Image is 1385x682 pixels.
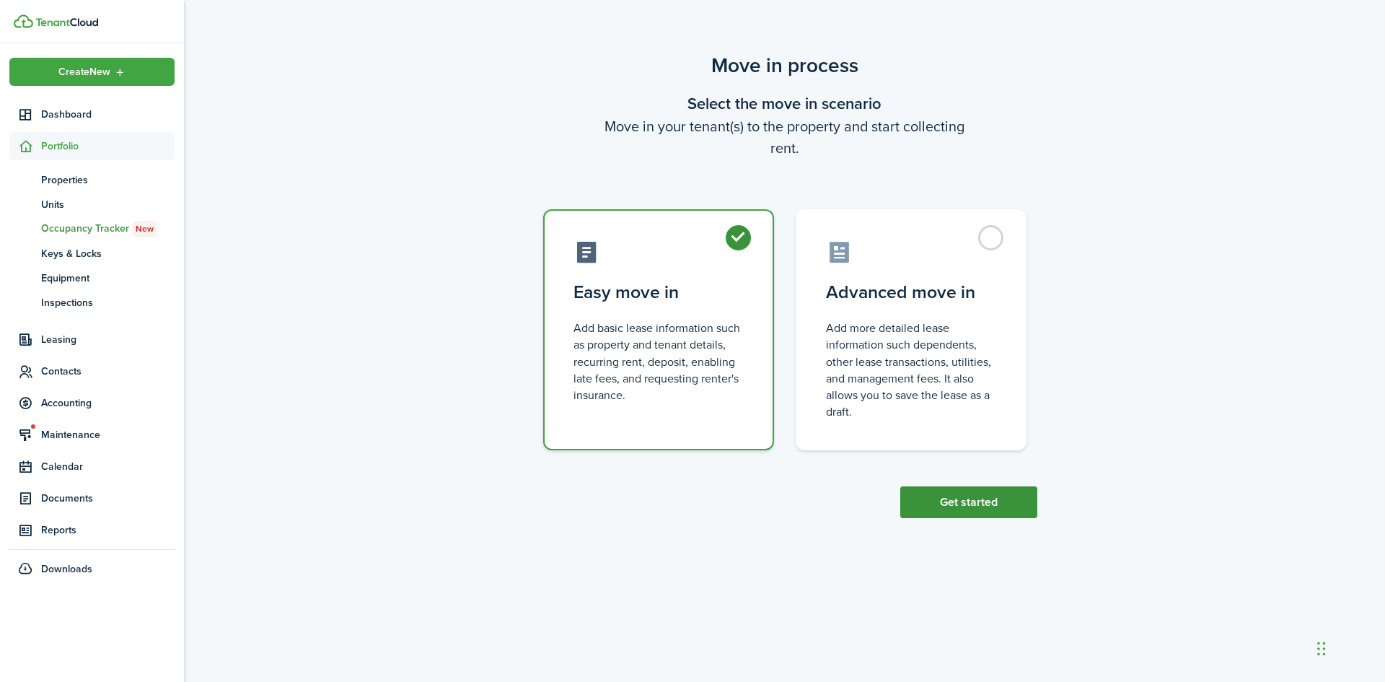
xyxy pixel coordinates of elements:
control-radio-card-description: Add more detailed lease information such dependents, other lease transactions, utilities, and man... [826,320,996,420]
span: Reports [41,523,175,538]
span: Calendar [41,459,175,474]
span: Occupancy Tracker [41,221,175,237]
span: Documents [41,491,175,506]
img: TenantCloud [35,18,98,27]
control-radio-card-description: Add basic lease information such as property and tenant details, recurring rent, deposit, enablin... [573,320,744,403]
a: Reports [9,516,175,544]
span: Create New [58,67,110,77]
span: Portfolio [41,139,175,154]
a: Keys & Locks [9,241,175,266]
span: Leasing [41,332,175,347]
span: Keys & Locks [41,246,175,261]
a: Properties [9,167,175,192]
span: Accounting [41,395,175,411]
a: Units [9,192,175,217]
a: Dashboard [9,100,175,128]
a: Occupancy TrackerNew [9,217,175,241]
control-radio-card-title: Easy move in [573,279,744,305]
wizard-step-header-description: Move in your tenant(s) to the property and start collecting rent. [532,115,1037,159]
span: Inspections [41,295,175,310]
button: Open menu [9,58,175,86]
span: Maintenance [41,427,175,442]
span: Properties [41,172,175,188]
span: Units [41,197,175,212]
a: Equipment [9,266,175,290]
span: Downloads [41,561,92,577]
wizard-step-header-title: Select the move in scenario [532,92,1037,115]
span: Contacts [41,364,175,379]
span: Dashboard [41,107,175,122]
span: Equipment [41,271,175,286]
a: Inspections [9,290,175,315]
iframe: Chat Widget [1313,613,1385,682]
img: TenantCloud [14,14,33,28]
scenario-title: Move in process [532,51,1037,81]
control-radio-card-title: Advanced move in [826,279,996,305]
button: Get started [900,486,1037,518]
span: New [136,222,154,235]
div: Drag [1317,627,1326,670]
